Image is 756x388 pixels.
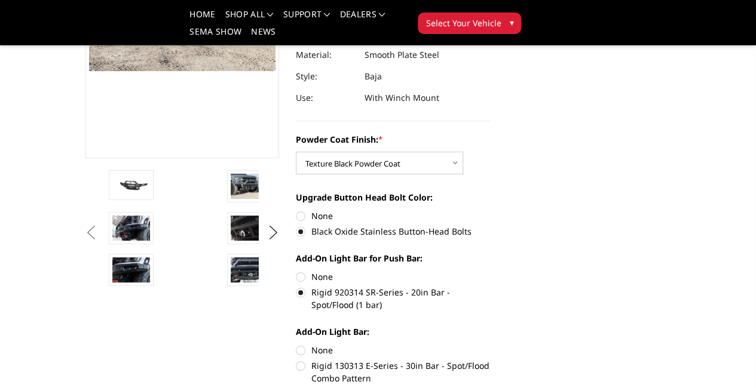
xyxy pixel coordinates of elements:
span: ▾ [509,16,513,29]
dt: Use: [296,87,356,109]
label: Rigid 920314 SR-Series - 20in Bar - Spot/Flood (1 bar) [296,286,490,311]
img: 2021-2025 Ford Raptor - Freedom Series - Baja Front Bumper (winch mount) [231,257,268,282]
a: Home [189,10,215,27]
label: Powder Coat Finish: [296,133,490,146]
label: Black Oxide Stainless Button-Head Bolts [296,225,490,238]
label: Rigid 130313 E-Series - 30in Bar - Spot/Flood Combo Pattern [296,359,490,384]
img: 2021-2025 Ford Raptor - Freedom Series - Baja Front Bumper (winch mount) [112,257,150,282]
label: Upgrade Button Head Bolt Color: [296,191,490,204]
label: Add-On Light Bar for Push Bar: [296,252,490,264]
label: None [296,270,490,283]
a: shop all [225,10,274,27]
img: 2021-2025 Ford Raptor - Freedom Series - Baja Front Bumper (winch mount) [112,176,150,193]
dd: With Winch Mount [365,87,439,109]
a: News [251,27,276,45]
label: Add-On Light Bar: [296,325,490,338]
span: Select Your Vehicle [426,17,501,29]
dt: Material: [296,44,356,66]
button: Previous [82,224,100,242]
label: None [296,210,490,222]
a: SEMA Show [189,27,241,45]
a: Dealers [340,10,385,27]
dd: Smooth Plate Steel [365,44,439,66]
img: 2021-2025 Ford Raptor - Freedom Series - Baja Front Bumper (winch mount) [112,215,150,241]
dd: Baja [365,66,382,87]
button: Next [264,224,282,242]
a: Support [283,10,330,27]
img: 2021-2025 Ford Raptor - Freedom Series - Baja Front Bumper (winch mount) [231,215,268,241]
img: 2021-2025 Ford Raptor - Freedom Series - Baja Front Bumper (winch mount) [231,174,268,199]
label: None [296,344,490,356]
dt: Style: [296,66,356,87]
button: Select Your Vehicle [418,13,521,34]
